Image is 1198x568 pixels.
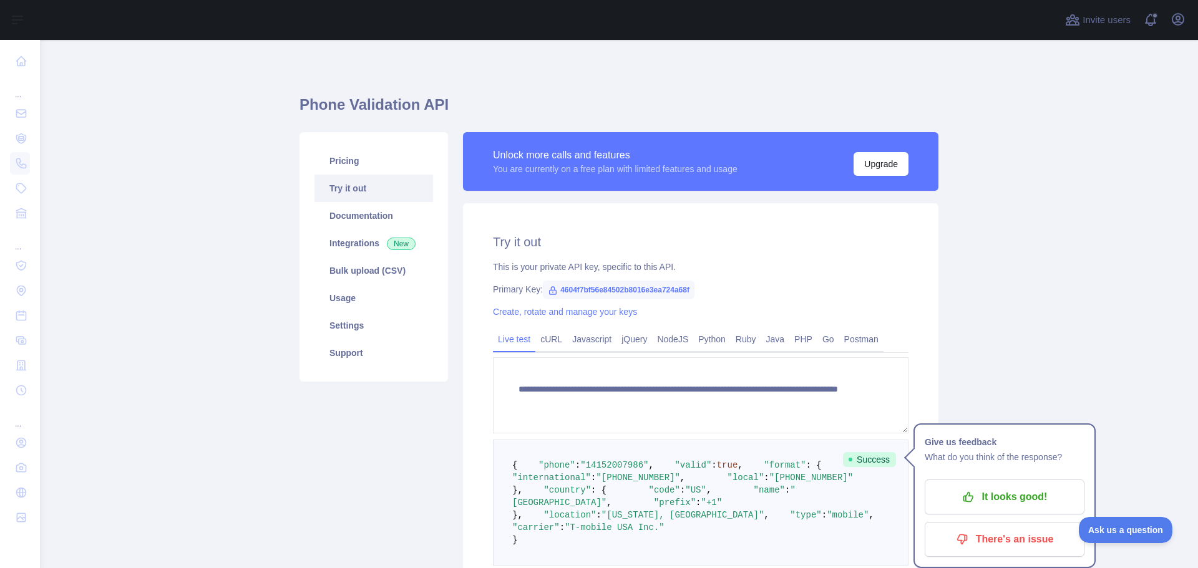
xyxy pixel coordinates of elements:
[839,329,884,349] a: Postman
[731,329,761,349] a: Ruby
[1083,13,1131,27] span: Invite users
[493,261,908,273] div: This is your private API key, specific to this API.
[314,257,433,284] a: Bulk upload (CSV)
[652,329,693,349] a: NodeJS
[567,329,616,349] a: Javascript
[606,498,611,508] span: ,
[934,486,1075,508] p: It looks good!
[817,329,839,349] a: Go
[1079,517,1173,543] iframe: Toggle Customer Support
[706,485,711,495] span: ,
[761,329,790,349] a: Java
[648,460,653,470] span: ,
[754,485,785,495] span: "name"
[727,473,764,483] span: "local"
[685,485,706,495] span: "US"
[785,485,790,495] span: :
[601,510,764,520] span: "[US_STATE], [GEOGRAPHIC_DATA]"
[560,522,565,532] span: :
[387,238,416,250] span: New
[538,460,575,470] span: "phone"
[738,460,743,470] span: ,
[493,148,738,163] div: Unlock more calls and features
[696,498,701,508] span: :
[680,473,685,483] span: ,
[693,329,731,349] a: Python
[512,522,560,532] span: "carrier"
[843,452,896,467] span: Success
[314,229,433,257] a: Integrations New
[314,175,433,202] a: Try it out
[827,510,869,520] span: "mobile"
[717,460,738,470] span: true
[616,329,652,349] a: jQuery
[925,450,1084,465] p: What do you think of the response?
[10,227,30,252] div: ...
[854,152,908,176] button: Upgrade
[314,339,433,367] a: Support
[314,284,433,312] a: Usage
[535,329,567,349] a: cURL
[674,460,711,470] span: "valid"
[543,281,694,299] span: 4604f7bf56e84502b8016e3ea724a68f
[934,529,1075,550] p: There's an issue
[512,485,523,495] span: },
[648,485,679,495] span: "code"
[314,202,433,229] a: Documentation
[512,473,591,483] span: "international"
[1063,10,1133,30] button: Invite users
[925,435,1084,450] h1: Give us feedback
[769,473,853,483] span: "[PHONE_NUMBER]"
[701,498,722,508] span: "+1"
[654,498,696,508] span: "prefix"
[822,510,827,520] span: :
[493,233,908,251] h2: Try it out
[790,510,821,520] span: "type"
[764,460,806,470] span: "format"
[591,485,606,495] span: : {
[806,460,822,470] span: : {
[596,510,601,520] span: :
[10,404,30,429] div: ...
[299,95,938,125] h1: Phone Validation API
[680,485,685,495] span: :
[493,283,908,296] div: Primary Key:
[580,460,648,470] span: "14152007986"
[764,510,769,520] span: ,
[512,510,523,520] span: },
[764,473,769,483] span: :
[596,473,679,483] span: "[PHONE_NUMBER]"
[543,485,591,495] span: "country"
[10,75,30,100] div: ...
[314,312,433,339] a: Settings
[565,522,665,532] span: "T-mobile USA Inc."
[543,510,596,520] span: "location"
[591,473,596,483] span: :
[512,535,517,545] span: }
[512,460,517,470] span: {
[493,329,535,349] a: Live test
[493,307,637,317] a: Create, rotate and manage your keys
[789,329,817,349] a: PHP
[869,510,874,520] span: ,
[493,163,738,175] div: You are currently on a free plan with limited features and usage
[314,147,433,175] a: Pricing
[925,479,1084,514] button: It looks good!
[925,522,1084,557] button: There's an issue
[575,460,580,470] span: :
[711,460,716,470] span: :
